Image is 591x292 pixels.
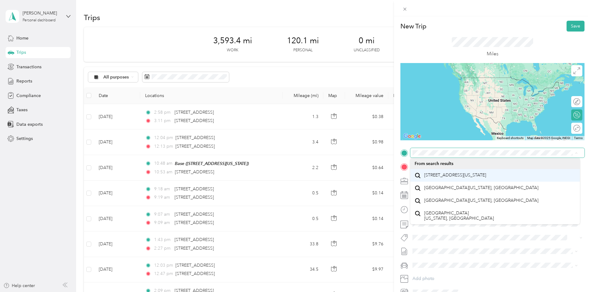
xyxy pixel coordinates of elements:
span: [GEOGRAPHIC_DATA][US_STATE], [GEOGRAPHIC_DATA] [424,185,538,191]
span: [STREET_ADDRESS][US_STATE] [424,172,486,178]
p: New Trip [400,22,426,31]
img: Google [402,132,422,140]
iframe: Everlance-gr Chat Button Frame [556,257,591,292]
span: [GEOGRAPHIC_DATA] [US_STATE], [GEOGRAPHIC_DATA] [424,210,494,221]
a: Open this area in Google Maps (opens a new window) [402,132,422,140]
span: [GEOGRAPHIC_DATA][US_STATE], [GEOGRAPHIC_DATA] [424,198,538,203]
button: Add photo [410,274,585,283]
button: Save [567,21,585,32]
span: Map data ©2025 Google, INEGI [527,136,570,140]
span: From search results [415,161,453,166]
p: Miles [487,50,498,58]
button: Keyboard shortcuts [497,136,524,140]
